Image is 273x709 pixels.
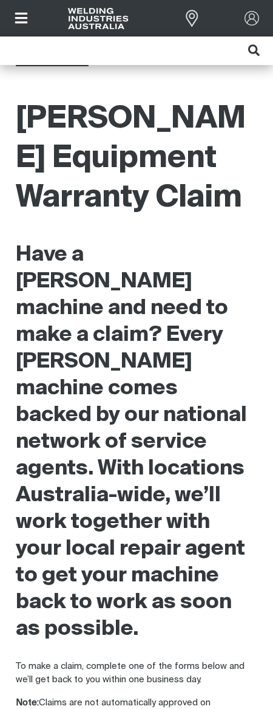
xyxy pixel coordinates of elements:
[16,698,39,707] strong: Note:
[16,242,257,643] h2: Have a [PERSON_NAME] machine and need to make a claim? Every [PERSON_NAME] machine comes backed b...
[235,37,273,64] button: Search products
[217,37,273,64] input: Product name or item number...
[68,8,129,29] img: Logo image
[16,660,257,687] p: To make a claim, complete one of the forms below and we’ll get back to you within one business day.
